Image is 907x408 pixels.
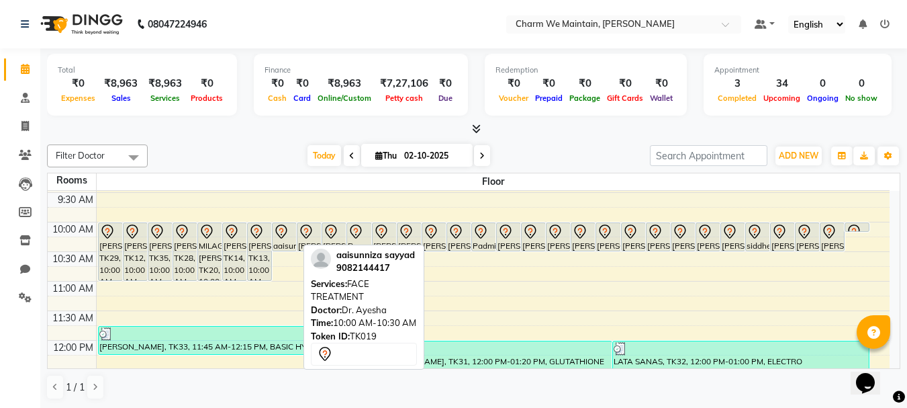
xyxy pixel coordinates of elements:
[532,93,566,103] span: Prepaid
[148,223,172,280] div: [PERSON_NAME], TK35, 10:00 AM-11:00 AM, ADV GLUTA
[50,222,96,237] div: 10:00 AM
[434,76,457,91] div: ₹0
[820,223,844,251] div: [PERSON_NAME], TK02, 10:00 AM-10:30 AM, FACE TREATMENT
[714,93,760,103] span: Completed
[604,76,647,91] div: ₹0
[99,223,122,280] div: [PERSON_NAME], TK29, 10:00 AM-11:00 AM, GFC
[347,223,371,251] div: Ban Mukhim, TK21, 10:00 AM-10:30 AM, FACE TREATMENT
[796,223,819,251] div: [PERSON_NAME], TK08, 10:00 AM-10:30 AM, FACE TREATMENT
[647,93,676,103] span: Wallet
[311,249,331,269] img: profile
[375,76,434,91] div: ₹7,27,106
[99,76,143,91] div: ₹8,963
[647,76,676,91] div: ₹0
[760,93,804,103] span: Upcoming
[779,151,818,161] span: ADD NEW
[248,223,271,280] div: [PERSON_NAME], TK13, 10:00 AM-11:00 AM, HAIR PRP
[297,223,321,251] div: [PERSON_NAME], TK06, 10:00 AM-10:30 AM, FACE TREATMENT
[714,76,760,91] div: 3
[198,223,222,280] div: MILAGRIN [PERSON_NAME], TK20, 10:00 AM-11:00 AM, CARBON LASER
[435,93,456,103] span: Due
[147,93,183,103] span: Services
[336,261,415,275] div: 9082144417
[148,5,207,43] b: 08047224946
[223,223,246,280] div: [PERSON_NAME], TK14, 10:00 AM-11:00 AM, CO2 FRACTIONAL LASER
[311,304,342,315] span: Doctor:
[50,252,96,266] div: 10:30 AM
[842,93,881,103] span: No show
[314,76,375,91] div: ₹8,963
[647,223,670,251] div: [PERSON_NAME], TK04, 10:00 AM-10:30 AM, FACE TREATMENT
[50,311,96,325] div: 11:30 AM
[851,354,894,395] iframe: chat widget
[311,278,347,289] span: Services:
[173,223,197,280] div: [PERSON_NAME], TK28, 10:00 AM-11:00 AM, GLUTATHIONE IV DRIPS
[714,65,881,76] div: Appointment
[187,93,226,103] span: Products
[495,65,676,76] div: Redemption
[273,223,296,251] div: aaisunniza sayyad, TK19, 10:00 AM-10:30 AM, FACE TREATMENT
[311,304,417,317] div: Dr. Ayesha
[650,145,767,166] input: Search Appointment
[58,93,99,103] span: Expenses
[696,223,720,251] div: [PERSON_NAME], TK05, 10:00 AM-10:30 AM, FACE TREATMENT
[447,223,471,251] div: [PERSON_NAME], TK09, 10:00 AM-10:30 AM, FACE TREATMENT
[311,317,417,330] div: 10:00 AM-10:30 AM
[187,76,226,91] div: ₹0
[804,76,842,91] div: 0
[382,93,426,103] span: Petty cash
[522,223,545,251] div: [PERSON_NAME], TK22, 10:00 AM-10:30 AM, FACE TREATMENT
[546,223,570,251] div: [PERSON_NAME] MORE, TK34, 10:00 AM-10:30 AM, CLASSIC GLUTA
[336,249,415,260] span: aaisunniza sayyad
[613,341,869,399] div: LATA SANAS, TK32, 12:00 PM-01:00 PM, ELECTRO [MEDICAL_DATA]
[66,380,85,395] span: 1 / 1
[311,317,333,328] span: Time:
[622,223,645,251] div: [PERSON_NAME], TK04, 10:00 AM-10:30 AM, FACE TREATMENT
[842,76,881,91] div: 0
[314,93,375,103] span: Online/Custom
[495,93,532,103] span: Voucher
[290,76,314,91] div: ₹0
[760,76,804,91] div: 34
[571,223,595,251] div: [PERSON_NAME], TK11, 10:00 AM-10:30 AM, FACE TREATMENT
[50,282,96,296] div: 11:00 AM
[373,223,396,251] div: [PERSON_NAME], TK23, 10:00 AM-10:30 AM, FACE TREATMENT
[108,93,134,103] span: Sales
[124,223,147,280] div: [PERSON_NAME], TK12, 10:00 AM-11:00 AM, GFC
[397,223,421,251] div: [PERSON_NAME], TK03, 10:00 AM-10:30 AM, FACE TREATMENT
[97,173,890,190] span: Floor
[143,76,187,91] div: ₹8,963
[58,65,226,76] div: Total
[495,76,532,91] div: ₹0
[604,93,647,103] span: Gift Cards
[56,150,105,161] span: Filter Doctor
[307,145,341,166] span: Today
[311,331,350,341] span: Token ID:
[566,93,604,103] span: Package
[532,76,566,91] div: ₹0
[311,330,417,343] div: TK019
[472,223,495,251] div: Padmini Roi, TK26, 10:00 AM-10:30 AM, FACE TREATMENT
[422,223,446,251] div: [PERSON_NAME], TK01, 10:00 AM-10:30 AM, PREMIUM GLUTA
[34,5,126,43] img: logo
[845,223,869,231] div: [PERSON_NAME]˜Ž [PERSON_NAME] TONDVALKAR, TK15, 10:00 AM-10:10 AM, HAIR TREATMENT
[58,76,99,91] div: ₹0
[265,76,290,91] div: ₹0
[99,327,354,354] div: [PERSON_NAME], TK33, 11:45 AM-12:15 PM, BASIC HYDRA FACIAL
[721,223,745,251] div: [PERSON_NAME], TK25, 10:00 AM-10:30 AM, FACE TREATMENT
[775,147,822,165] button: ADD NEW
[566,76,604,91] div: ₹0
[497,223,520,251] div: [PERSON_NAME], TK10, 10:00 AM-10:30 AM, FACE TREATMENT
[290,93,314,103] span: Card
[671,223,695,251] div: [PERSON_NAME], TK17, 10:00 AM-10:30 AM, FACE TREATMENT
[596,223,620,251] div: [PERSON_NAME], TK18, 10:00 AM-10:30 AM, FACE TREATMENT
[400,146,467,166] input: 2025-10-02
[746,223,769,251] div: siddheshrawale1089, TK24, 10:00 AM-10:30 AM, FACE TREATMENT
[48,173,96,188] div: Rooms
[265,65,457,76] div: Finance
[265,93,290,103] span: Cash
[322,223,346,251] div: [PERSON_NAME], TK06, 10:00 AM-10:30 AM, FACE TREATMENT
[50,341,96,355] div: 12:00 PM
[804,93,842,103] span: Ongoing
[771,223,794,251] div: [PERSON_NAME], TK27, 10:00 AM-10:30 AM, FACE TREATMENT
